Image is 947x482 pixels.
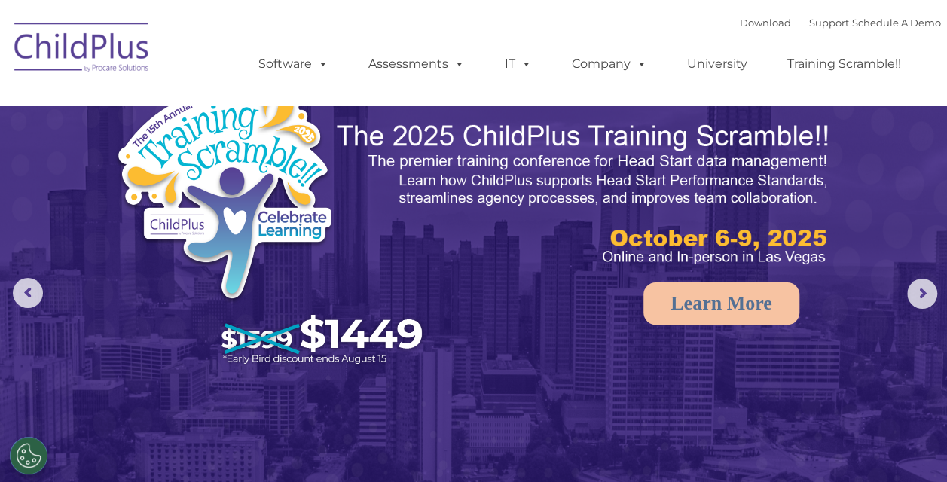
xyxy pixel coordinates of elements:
[672,49,762,79] a: University
[557,49,662,79] a: Company
[353,49,480,79] a: Assessments
[7,12,157,87] img: ChildPlus by Procare Solutions
[209,99,255,111] span: Last name
[209,161,273,172] span: Phone number
[243,49,344,79] a: Software
[701,319,947,482] iframe: Chat Widget
[490,49,547,79] a: IT
[852,17,941,29] a: Schedule A Demo
[772,49,916,79] a: Training Scramble!!
[643,282,799,325] a: Learn More
[809,17,849,29] a: Support
[10,437,47,474] button: Cookies Settings
[740,17,941,29] font: |
[740,17,791,29] a: Download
